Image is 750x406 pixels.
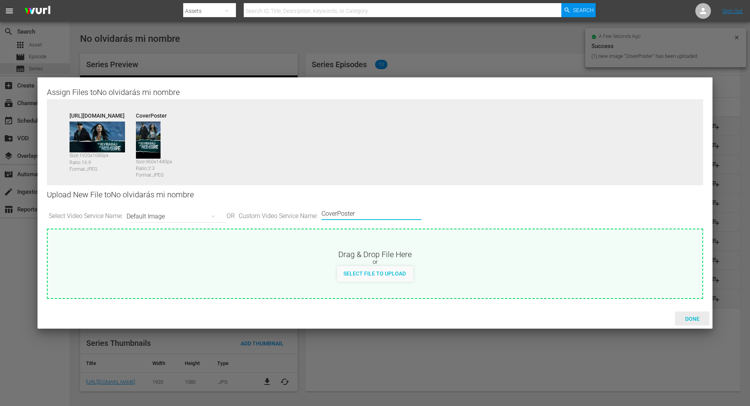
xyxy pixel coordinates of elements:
div: or [48,258,702,266]
span: menu [5,6,14,16]
button: Done [675,311,709,326]
img: BG_NO_OLVIDARAS_MI_NOMBRE_1920_1080.jpg [70,122,125,153]
span: Select Video Service Name: [47,212,125,221]
img: ans4CAIJ8jUAAAAAAAAAAAAAAAAAAAAAAAAgQb4GAAAAAAAAAAAAAAAAAAAAAAAAJMjXAAAAAAAAAAAAAAAAAAAAAAAAgAT5G... [19,2,56,20]
span: Done [679,316,706,322]
button: Search [561,3,596,17]
span: OR [225,212,237,221]
div: Default Image [127,206,223,227]
button: Select File to Upload [337,266,412,280]
div: CoverPoster [136,112,198,117]
div: Upload New File to No olvidarás mi nombre [47,185,703,204]
img: 56802556-CoverPoster_v1.jpg [136,122,161,159]
span: Custom Video Service Name: [237,212,320,221]
div: Assign Files to No olvidarás mi nombre [47,87,703,96]
div: [URL][DOMAIN_NAME] [70,112,132,117]
span: Search [573,3,594,17]
a: Sign Out [722,8,743,14]
div: Drag & Drop File Here [48,249,702,258]
div: Size: 1920 x 1080 px Ratio: 16:9 Format: JPEG [70,152,132,169]
div: Size: 960 x 1440 px Ratio: 2:3 Format: JPEG [136,159,198,175]
span: Select File to Upload [337,270,412,277]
